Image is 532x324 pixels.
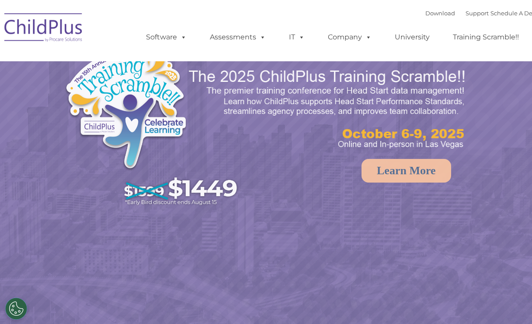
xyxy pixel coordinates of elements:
[5,298,27,320] button: Cookies Settings
[444,28,528,46] a: Training Scramble!!
[466,10,489,17] a: Support
[201,28,275,46] a: Assessments
[319,28,380,46] a: Company
[280,28,313,46] a: IT
[137,28,195,46] a: Software
[362,159,451,183] a: Learn More
[425,10,455,17] a: Download
[386,28,438,46] a: University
